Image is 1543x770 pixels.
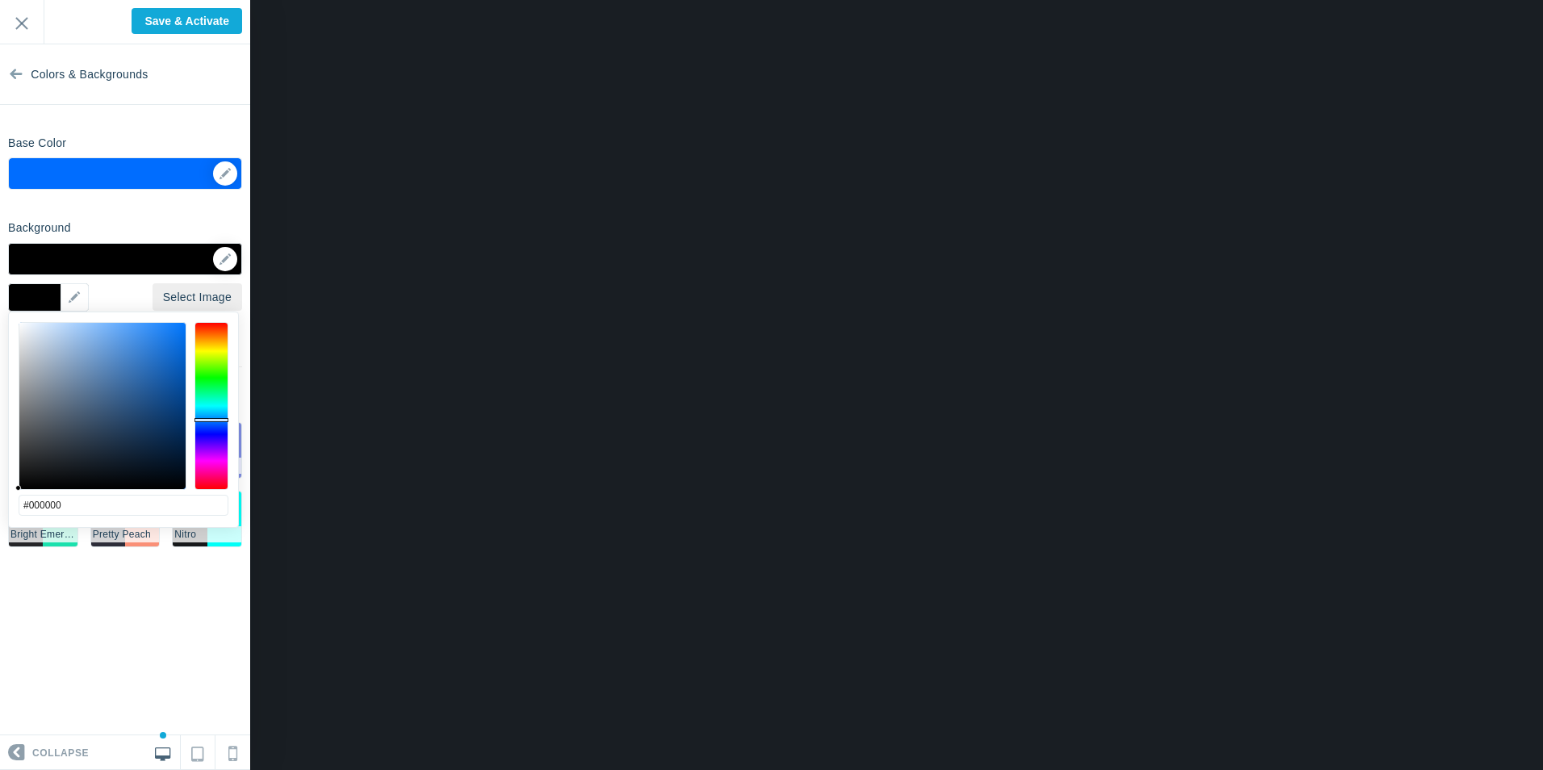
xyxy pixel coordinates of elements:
[8,137,66,149] h6: Base Color
[8,283,89,312] div: ▼
[91,526,160,542] li: Pretty Peach
[8,222,71,234] h6: Background
[9,526,77,542] li: Bright Emerald
[32,736,89,770] span: Collapse
[153,283,242,311] a: Select Image
[31,44,148,105] span: Colors & Backgrounds
[9,158,241,199] div: ▼
[173,526,241,542] li: Nitro
[132,8,242,34] input: Save & Activate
